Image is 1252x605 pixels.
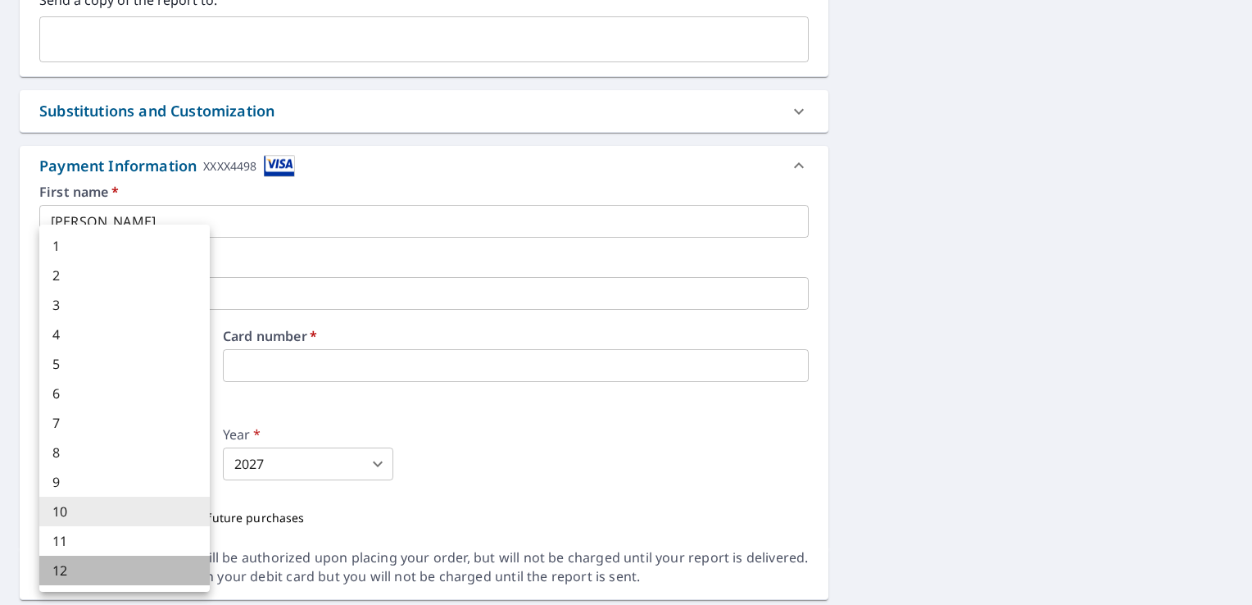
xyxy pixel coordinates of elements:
li: 11 [39,526,210,556]
li: 2 [39,261,210,290]
li: 1 [39,231,210,261]
li: 10 [39,497,210,526]
li: 12 [39,556,210,585]
li: 7 [39,408,210,438]
li: 3 [39,290,210,320]
li: 9 [39,467,210,497]
li: 4 [39,320,210,349]
li: 6 [39,379,210,408]
li: 8 [39,438,210,467]
li: 5 [39,349,210,379]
